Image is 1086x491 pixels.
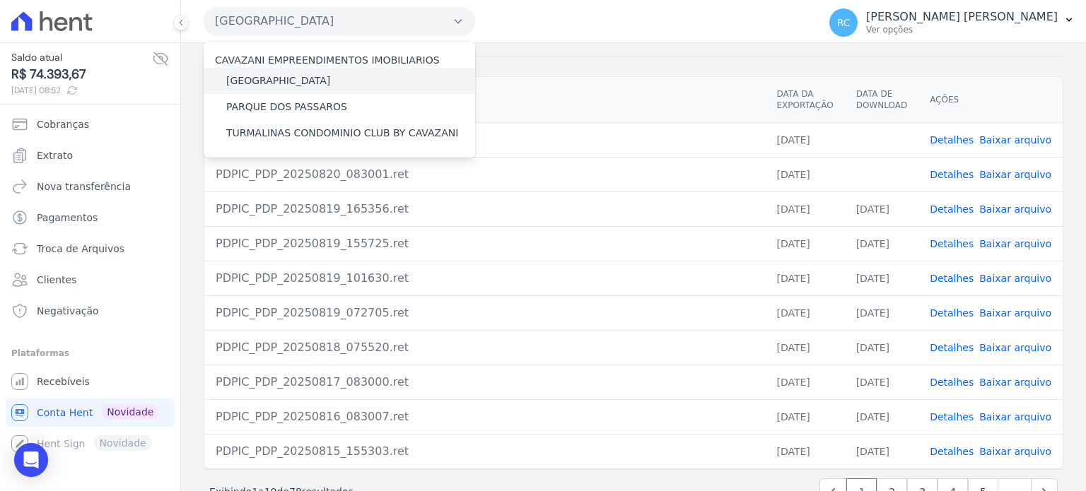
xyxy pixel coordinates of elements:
[11,110,169,458] nav: Sidebar
[6,398,175,427] a: Conta Hent Novidade
[845,365,918,399] td: [DATE]
[37,273,76,287] span: Clientes
[216,443,754,460] div: PDPIC_PDP_20250815_155303.ret
[6,297,175,325] a: Negativação
[979,377,1051,388] a: Baixar arquivo
[765,226,844,261] td: [DATE]
[918,77,1063,123] th: Ações
[845,191,918,226] td: [DATE]
[979,169,1051,180] a: Baixar arquivo
[6,110,175,138] a: Cobranças
[37,211,98,225] span: Pagamentos
[979,203,1051,215] a: Baixar arquivo
[930,273,974,284] a: Detalhes
[101,404,159,420] span: Novidade
[837,18,851,28] span: RC
[765,399,844,434] td: [DATE]
[6,266,175,294] a: Clientes
[866,24,1058,35] p: Ver opções
[37,374,90,389] span: Recebíveis
[226,126,458,141] label: TURMALINAS CONDOMINIO CLUB BY CAVAZANI
[765,157,844,191] td: [DATE]
[11,84,152,97] span: [DATE] 08:52
[215,54,440,66] label: CAVAZANI EMPREENDIMENTOS IMOBILIARIOS
[6,235,175,263] a: Troca de Arquivos
[6,141,175,170] a: Extrato
[765,77,844,123] th: Data da Exportação
[845,399,918,434] td: [DATE]
[930,342,974,353] a: Detalhes
[11,345,169,362] div: Plataformas
[216,304,754,321] div: PDPIC_PDP_20250819_072705.ret
[14,443,48,477] div: Open Intercom Messenger
[930,411,974,422] a: Detalhes
[765,365,844,399] td: [DATE]
[765,191,844,226] td: [DATE]
[979,134,1051,146] a: Baixar arquivo
[204,7,475,35] button: [GEOGRAPHIC_DATA]
[979,446,1051,457] a: Baixar arquivo
[979,238,1051,249] a: Baixar arquivo
[216,131,754,148] div: PDPIC_PDP_20250820_085300.ret
[845,295,918,330] td: [DATE]
[845,434,918,468] td: [DATE]
[979,342,1051,353] a: Baixar arquivo
[216,408,754,425] div: PDPIC_PDP_20250816_083007.ret
[930,307,974,319] a: Detalhes
[6,367,175,396] a: Recebíveis
[216,374,754,391] div: PDPIC_PDP_20250817_083000.ret
[930,238,974,249] a: Detalhes
[11,65,152,84] span: R$ 74.393,67
[37,242,124,256] span: Troca de Arquivos
[930,134,974,146] a: Detalhes
[204,77,765,123] th: Arquivo
[765,295,844,330] td: [DATE]
[930,169,974,180] a: Detalhes
[845,261,918,295] td: [DATE]
[979,273,1051,284] a: Baixar arquivo
[11,50,152,65] span: Saldo atual
[765,330,844,365] td: [DATE]
[818,3,1086,42] button: RC [PERSON_NAME] [PERSON_NAME] Ver opções
[6,172,175,201] a: Nova transferência
[930,203,974,215] a: Detalhes
[765,261,844,295] td: [DATE]
[979,307,1051,319] a: Baixar arquivo
[845,77,918,123] th: Data de Download
[765,122,844,157] td: [DATE]
[37,148,73,162] span: Extrato
[216,270,754,287] div: PDPIC_PDP_20250819_101630.ret
[6,203,175,232] a: Pagamentos
[216,166,754,183] div: PDPIC_PDP_20250820_083001.ret
[37,406,93,420] span: Conta Hent
[216,201,754,218] div: PDPIC_PDP_20250819_165356.ret
[37,117,89,131] span: Cobranças
[979,411,1051,422] a: Baixar arquivo
[845,330,918,365] td: [DATE]
[37,304,99,318] span: Negativação
[845,226,918,261] td: [DATE]
[37,179,131,194] span: Nova transferência
[216,339,754,356] div: PDPIC_PDP_20250818_075520.ret
[866,10,1058,24] p: [PERSON_NAME] [PERSON_NAME]
[930,377,974,388] a: Detalhes
[930,446,974,457] a: Detalhes
[226,100,347,114] label: PARQUE DOS PASSAROS
[216,235,754,252] div: PDPIC_PDP_20250819_155725.ret
[226,73,330,88] label: [GEOGRAPHIC_DATA]
[765,434,844,468] td: [DATE]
